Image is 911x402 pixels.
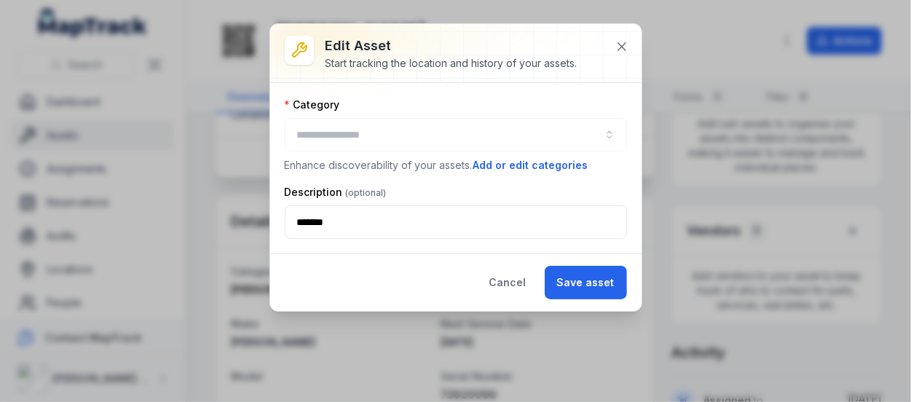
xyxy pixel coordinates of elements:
button: Save asset [545,266,627,299]
button: Cancel [477,266,539,299]
button: Add or edit categories [473,157,589,173]
h3: Edit asset [326,36,577,56]
label: Category [285,98,340,112]
p: Enhance discoverability of your assets. [285,157,627,173]
label: Description [285,185,387,200]
div: Start tracking the location and history of your assets. [326,56,577,71]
